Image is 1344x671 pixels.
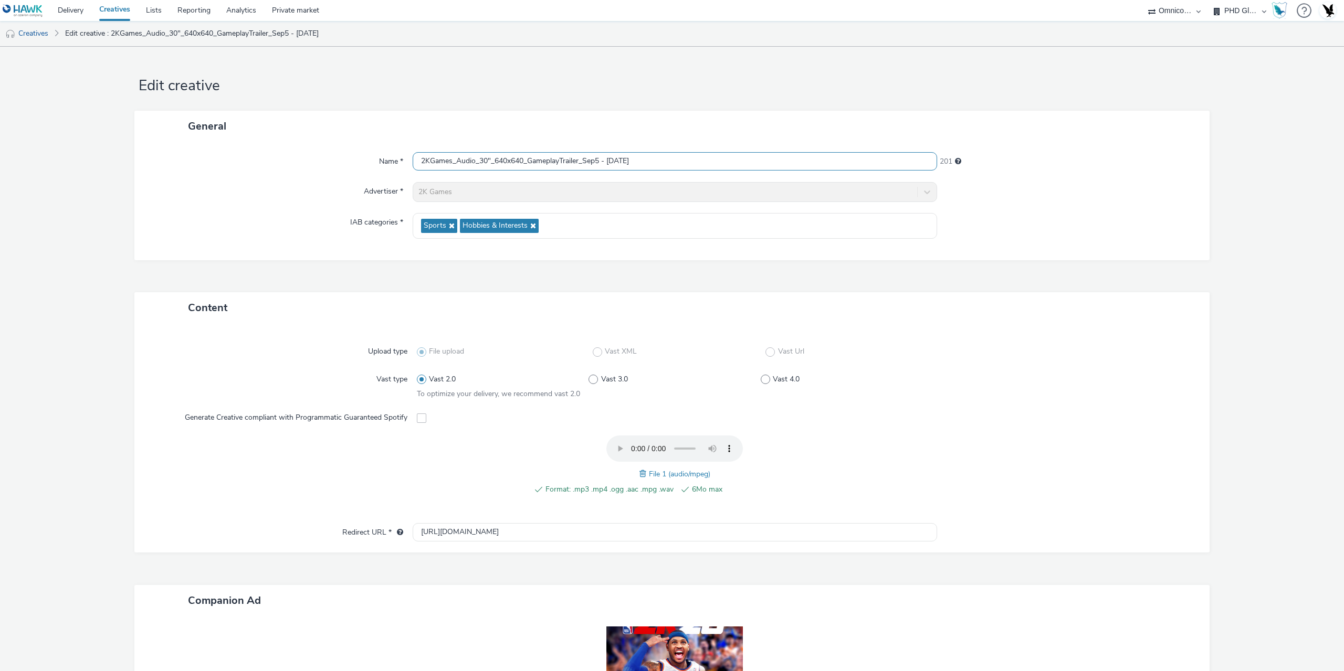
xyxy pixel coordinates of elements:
input: Name [413,152,937,171]
label: Upload type [364,342,412,357]
label: IAB categories * [346,213,407,228]
span: Vast 4.0 [773,374,800,385]
img: Account UK [1320,3,1336,18]
span: Companion Ad [188,593,261,608]
label: Redirect URL * [338,523,407,538]
span: General [188,119,226,133]
span: Vast XML [605,346,637,357]
span: Vast 2.0 [429,374,456,385]
span: Vast 3.0 [601,374,628,385]
h1: Edit creative [134,76,1210,96]
label: Advertiser * [360,182,407,197]
span: File upload [429,346,464,357]
div: Maximum 255 characters [955,156,961,167]
img: undefined Logo [3,4,43,17]
label: Vast type [372,370,412,385]
a: Hawk Academy [1272,2,1291,19]
input: url... [413,523,937,541]
span: Sports [424,221,446,230]
div: URL will be used as a validation URL with some SSPs and it will be the redirection URL of your cr... [392,527,403,538]
img: Hawk Academy [1272,2,1287,19]
a: Edit creative : 2KGames_Audio_30"_640x640_GameplayTrailer_Sep5 - [DATE] [60,21,324,46]
span: To optimize your delivery, we recommend vast 2.0 [417,389,580,399]
span: 6Mo max [692,483,820,496]
span: Content [188,301,227,315]
span: File 1 (audio/mpeg) [649,469,710,479]
span: 201 [940,156,952,167]
span: Hobbies & Interests [463,221,528,230]
span: Vast Url [778,346,804,357]
img: audio [5,29,16,39]
label: Generate Creative compliant with Programmatic Guaranteed Spotify [181,408,412,423]
label: Name * [375,152,407,167]
span: Format: .mp3 .mp4 .ogg .aac .mpg .wav [545,483,674,496]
